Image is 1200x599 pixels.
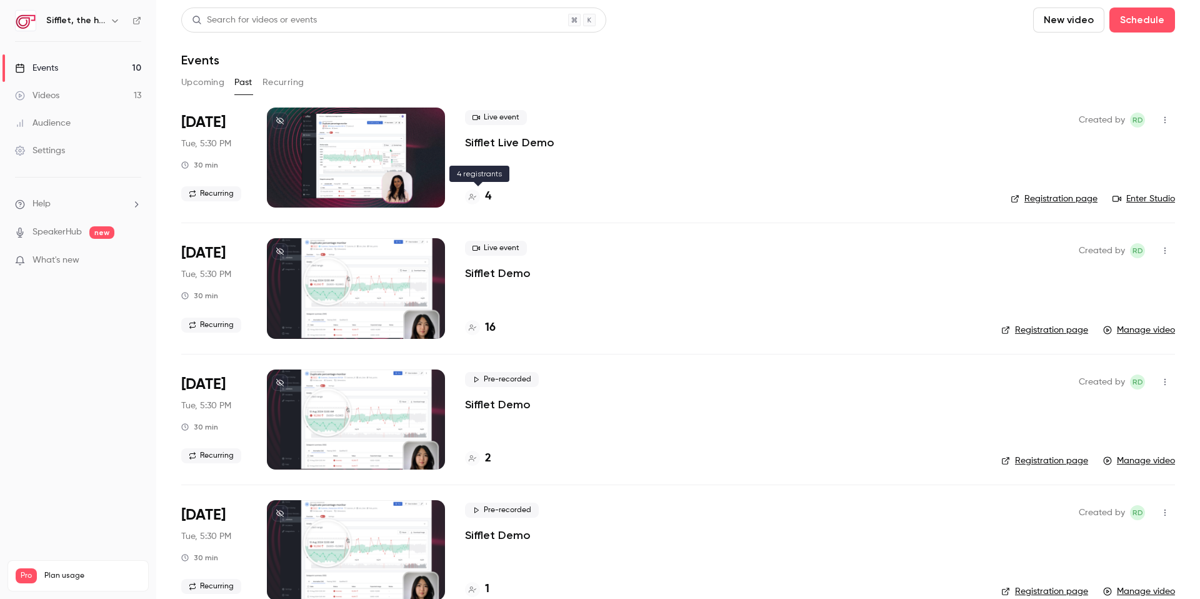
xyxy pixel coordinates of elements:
[1130,243,1145,258] span: Romain Doutriaux
[465,503,539,518] span: Pre-recorded
[15,117,71,129] div: Audience
[1103,455,1175,467] a: Manage video
[1103,585,1175,598] a: Manage video
[1132,243,1143,258] span: RD
[181,370,247,470] div: Jul 15 Tue, 5:30 PM (Europe/Paris)
[465,320,496,336] a: 16
[1132,113,1143,128] span: RD
[1079,375,1125,390] span: Created by
[485,450,491,467] h4: 2
[181,291,218,301] div: 30 min
[181,268,231,281] span: Tue, 5:30 PM
[465,372,539,387] span: Pre-recorded
[234,73,252,93] button: Past
[465,135,554,150] a: Sifflet Live Demo
[465,528,531,543] a: Sifflet Demo
[181,375,226,395] span: [DATE]
[1130,505,1145,520] span: Romain Doutriaux
[485,581,489,598] h4: 1
[465,110,527,125] span: Live event
[181,579,241,594] span: Recurring
[1033,8,1104,33] button: New video
[192,14,317,27] div: Search for videos or events
[181,53,219,68] h1: Events
[15,198,141,211] li: help-dropdown-opener
[1011,193,1097,205] a: Registration page
[15,62,58,74] div: Events
[16,568,37,583] span: Pro
[181,113,226,133] span: [DATE]
[1079,113,1125,128] span: Created by
[1001,324,1088,336] a: Registration page
[465,188,491,205] a: 4
[16,11,36,31] img: Sifflet, the holistic data observability platform
[1079,505,1125,520] span: Created by
[485,320,496,336] h4: 16
[465,397,531,412] a: Sifflet Demo
[15,144,65,157] div: Settings
[181,400,231,412] span: Tue, 5:30 PM
[181,108,247,208] div: Aug 12 Tue, 5:30 PM (Europe/Paris)
[89,226,114,239] span: new
[32,226,82,239] a: SpeakerHub
[181,138,231,150] span: Tue, 5:30 PM
[44,571,141,581] span: Plan usage
[181,505,226,525] span: [DATE]
[181,243,226,263] span: [DATE]
[1109,8,1175,33] button: Schedule
[181,448,241,463] span: Recurring
[465,266,531,281] a: Sifflet Demo
[465,450,491,467] a: 2
[262,73,304,93] button: Recurring
[1130,113,1145,128] span: Romain Doutriaux
[181,160,218,170] div: 30 min
[1103,324,1175,336] a: Manage video
[181,186,241,201] span: Recurring
[1130,375,1145,390] span: Romain Doutriaux
[181,422,218,432] div: 30 min
[15,89,59,102] div: Videos
[181,238,247,338] div: Jul 29 Tue, 5:30 PM (Europe/Paris)
[465,241,527,256] span: Live event
[32,198,51,211] span: Help
[181,318,241,333] span: Recurring
[465,581,489,598] a: 1
[1132,505,1143,520] span: RD
[32,254,79,267] span: What's new
[181,73,224,93] button: Upcoming
[181,553,218,563] div: 30 min
[181,530,231,543] span: Tue, 5:30 PM
[485,188,491,205] h4: 4
[1132,375,1143,390] span: RD
[1112,193,1175,205] a: Enter Studio
[46,14,105,27] h6: Sifflet, the holistic data observability platform
[1001,455,1088,467] a: Registration page
[1001,585,1088,598] a: Registration page
[1079,243,1125,258] span: Created by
